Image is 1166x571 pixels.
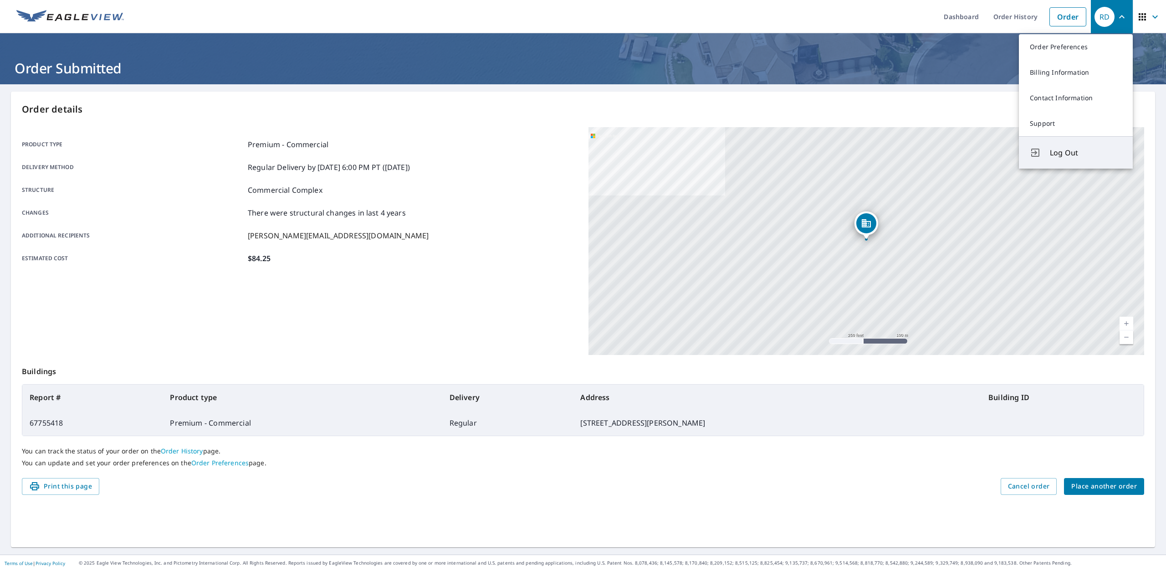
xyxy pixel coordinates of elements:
th: Report # [22,385,163,410]
span: Log Out [1050,147,1122,158]
p: You can update and set your order preferences on the page. [22,459,1144,467]
span: Place another order [1071,481,1137,492]
p: Changes [22,207,244,218]
div: Dropped pin, building 1, Commercial property, 6500 Evers Rd San Antonio, TX 78238 [854,211,878,240]
div: RD [1094,7,1115,27]
a: Order Preferences [1019,34,1133,60]
img: EV Logo [16,10,124,24]
p: Additional recipients [22,230,244,241]
th: Product type [163,385,442,410]
a: Privacy Policy [36,560,65,566]
td: Regular [442,410,573,436]
p: Order details [22,103,1144,116]
span: Cancel order [1008,481,1050,492]
a: Order Preferences [191,458,249,467]
a: Order [1049,7,1086,26]
a: Current Level 17, Zoom In [1120,317,1133,330]
th: Address [573,385,981,410]
p: Premium - Commercial [248,139,328,150]
a: Support [1019,111,1133,136]
a: Order History [161,447,203,455]
th: Delivery [442,385,573,410]
td: 67755418 [22,410,163,436]
p: There were structural changes in last 4 years [248,207,406,218]
p: $84.25 [248,253,271,264]
p: Commercial Complex [248,185,322,195]
p: Estimated cost [22,253,244,264]
p: Buildings [22,355,1144,384]
p: [PERSON_NAME][EMAIL_ADDRESS][DOMAIN_NAME] [248,230,429,241]
td: [STREET_ADDRESS][PERSON_NAME] [573,410,981,436]
a: Terms of Use [5,560,33,566]
p: You can track the status of your order on the page. [22,447,1144,455]
p: Regular Delivery by [DATE] 6:00 PM PT ([DATE]) [248,162,410,173]
button: Cancel order [1001,478,1057,495]
button: Print this page [22,478,99,495]
p: | [5,561,65,566]
td: Premium - Commercial [163,410,442,436]
span: Print this page [29,481,92,492]
a: Billing Information [1019,60,1133,85]
h1: Order Submitted [11,59,1155,77]
p: Structure [22,185,244,195]
p: Product type [22,139,244,150]
p: © 2025 Eagle View Technologies, Inc. and Pictometry International Corp. All Rights Reserved. Repo... [79,560,1161,566]
a: Current Level 17, Zoom Out [1120,330,1133,344]
button: Place another order [1064,478,1144,495]
p: Delivery method [22,162,244,173]
th: Building ID [981,385,1144,410]
button: Log Out [1019,136,1133,169]
a: Contact Information [1019,85,1133,111]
